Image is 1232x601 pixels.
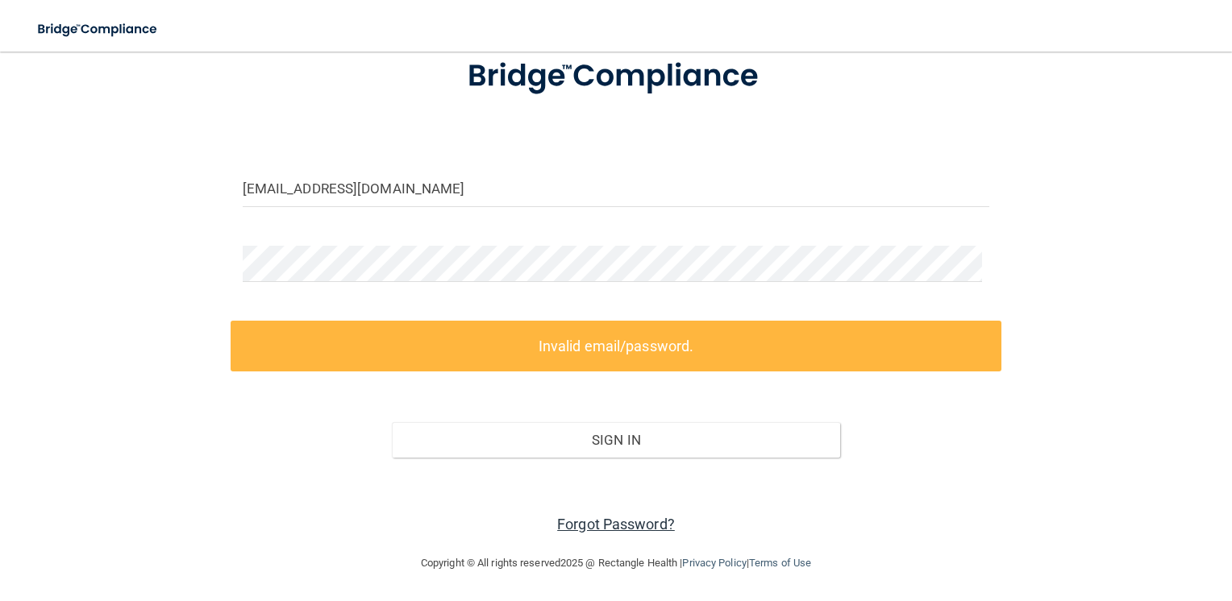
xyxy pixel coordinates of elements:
[24,13,173,46] img: bridge_compliance_login_screen.278c3ca4.svg
[243,171,990,207] input: Email
[682,557,746,569] a: Privacy Policy
[231,321,1002,371] label: Invalid email/password.
[557,516,675,533] a: Forgot Password?
[435,36,797,117] img: bridge_compliance_login_screen.278c3ca4.svg
[749,557,811,569] a: Terms of Use
[322,537,910,589] div: Copyright © All rights reserved 2025 @ Rectangle Health | |
[392,422,840,458] button: Sign In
